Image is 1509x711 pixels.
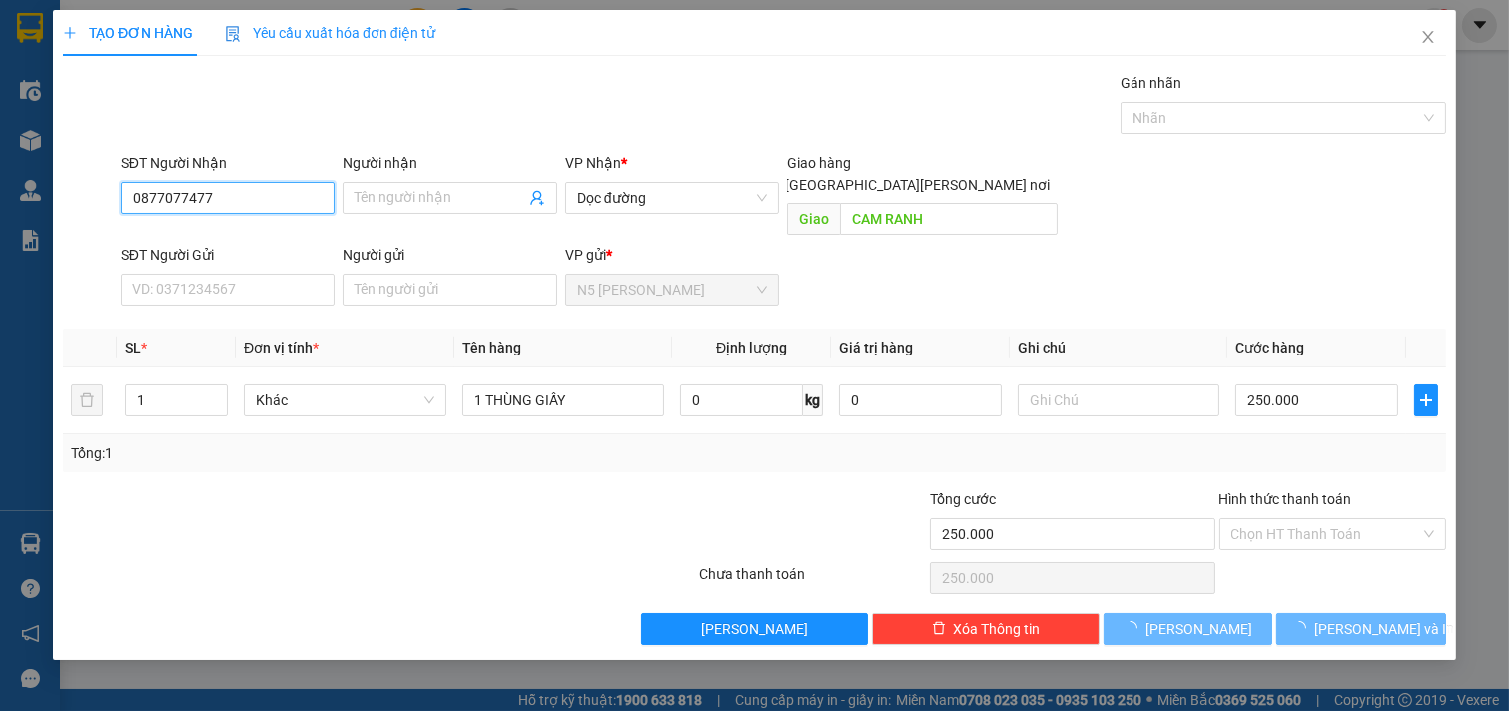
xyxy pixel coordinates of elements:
span: Định lượng [716,340,787,355]
th: Ghi chú [1010,329,1228,367]
input: Dọc đường [840,203,1057,235]
span: SL [125,340,141,355]
span: plus [63,26,77,40]
input: 0 [839,384,1002,416]
span: Giao [787,203,840,235]
img: icon [225,26,241,42]
span: TẠO ĐƠN HÀNG [63,25,193,41]
span: kg [803,384,823,416]
span: Giá trị hàng [839,340,913,355]
span: delete [932,621,946,637]
button: [PERSON_NAME] [1104,613,1273,645]
span: Xóa Thông tin [954,618,1041,640]
span: Cước hàng [1235,340,1304,355]
span: Giao hàng [787,155,851,171]
span: loading [1292,621,1314,635]
span: Tên hàng [462,340,521,355]
button: delete [71,384,103,416]
span: loading [1124,621,1145,635]
span: N5 Phan Rang [577,275,768,305]
span: Khác [256,385,434,415]
span: Tổng cước [930,491,996,507]
span: [PERSON_NAME] và In [1314,618,1454,640]
input: Ghi Chú [1018,384,1220,416]
button: [PERSON_NAME] [641,613,869,645]
label: Gán nhãn [1121,75,1181,91]
button: plus [1414,384,1438,416]
span: VP Nhận [565,155,621,171]
span: user-add [529,190,545,206]
input: VD: Bàn, Ghế [462,384,665,416]
div: SĐT Người Nhận [121,152,336,174]
span: close [1420,29,1436,45]
button: deleteXóa Thông tin [872,613,1100,645]
span: [GEOGRAPHIC_DATA][PERSON_NAME] nơi [777,174,1058,196]
button: [PERSON_NAME] và In [1276,613,1446,645]
span: [PERSON_NAME] [701,618,808,640]
button: Close [1400,10,1456,66]
div: Người nhận [343,152,557,174]
div: Người gửi [343,244,557,266]
div: SĐT Người Gửi [121,244,336,266]
div: Tổng: 1 [71,442,583,464]
span: Dọc đường [577,183,768,213]
div: Chưa thanh toán [697,563,929,598]
div: VP gửi [565,244,780,266]
span: plus [1415,392,1437,408]
span: Yêu cầu xuất hóa đơn điện tử [225,25,435,41]
span: Đơn vị tính [244,340,319,355]
span: [PERSON_NAME] [1145,618,1252,640]
label: Hình thức thanh toán [1219,491,1352,507]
